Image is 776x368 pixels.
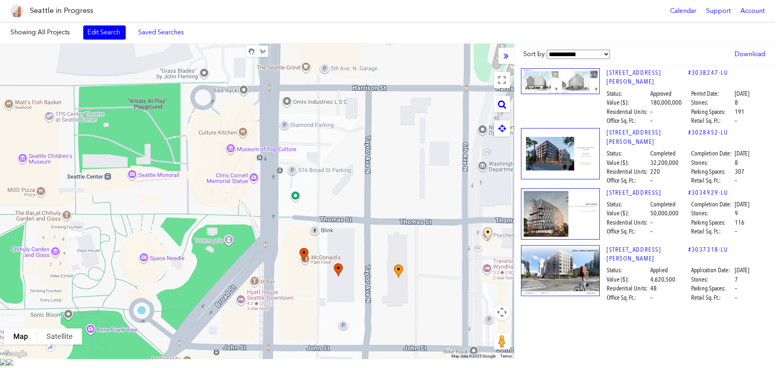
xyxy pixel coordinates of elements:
a: [STREET_ADDRESS][PERSON_NAME] [607,245,688,263]
img: favicon-96x96.png [11,4,23,17]
img: 1.jpg [521,128,600,179]
span: – [650,176,653,185]
a: Download [730,47,769,61]
span: Office Sq. Ft.: [607,176,649,185]
span: 180,000,000 [650,98,682,107]
span: Value ($): [607,209,649,218]
span: – [650,107,653,116]
img: 1.jpg [521,245,600,297]
span: Office Sq. Ft.: [607,293,649,302]
span: Applied [650,266,668,275]
img: 1.jpg [521,188,600,240]
span: [DATE] [735,149,749,158]
button: Draw a shape [257,46,268,57]
span: 9 [735,209,738,218]
button: Stop drawing [246,46,257,57]
a: #3028452-LU [688,128,728,137]
button: Drag Pegman onto the map to open Street View [494,333,510,349]
span: 8 [735,158,738,167]
span: Stories: [691,158,734,167]
span: Residential Units: [607,218,649,227]
span: – [735,176,737,185]
label: Sort by: [523,50,610,59]
span: Status: [607,89,649,98]
label: Showing: [11,28,75,37]
span: Value ($): [607,158,649,167]
span: 307 [735,167,744,176]
button: Show satellite imagery [37,328,82,345]
span: Residential Units: [607,284,649,293]
span: – [735,116,737,125]
span: 48 [650,284,657,293]
span: All Projects [38,28,70,36]
span: Approved [650,89,671,98]
span: 220 [650,167,660,176]
span: Map data ©2025 Google [451,354,496,358]
span: Status: [607,200,649,209]
span: Office Sq. Ft.: [607,116,649,125]
span: Office Sq. Ft.: [607,227,649,236]
h1: Seattle in Progress [30,6,93,16]
span: Residential Units: [607,107,649,116]
img: 27.jpg [521,68,600,94]
span: – [650,293,653,302]
span: Retail Sq. Ft.: [691,293,734,302]
button: Toggle fullscreen view [494,72,510,88]
span: Parking Spaces: [691,284,734,293]
span: Stories: [691,209,734,218]
span: Retail Sq. Ft.: [691,176,734,185]
span: 7 [735,275,738,284]
span: 116 [735,218,744,227]
span: Retail Sq. Ft.: [691,227,734,236]
img: Google [2,349,29,359]
span: Completion Date: [691,149,734,158]
a: #3037318-LU [688,245,728,254]
span: 50,000,000 [650,209,679,218]
span: [DATE] [735,266,749,275]
a: Edit Search [83,25,126,39]
button: Map camera controls [494,304,510,320]
span: – [735,293,737,302]
span: 32,200,000 [650,158,679,167]
span: 4,620,500 [650,275,675,284]
span: Status: [607,149,649,158]
span: Stories: [691,98,734,107]
a: [STREET_ADDRESS][PERSON_NAME] [607,128,688,146]
span: Residential Units: [607,167,649,176]
span: – [650,218,653,227]
span: 8 [735,98,738,107]
a: [STREET_ADDRESS] [607,188,688,197]
span: – [735,227,737,236]
span: Value ($): [607,275,649,284]
span: Stories: [691,275,734,284]
select: Sort by: [547,50,610,59]
span: Value ($): [607,98,649,107]
a: Open this area in Google Maps (opens a new window) [2,349,29,359]
span: [DATE] [735,89,749,98]
span: Parking Spaces: [691,218,734,227]
span: Completed [650,200,675,209]
span: Completion Date: [691,200,734,209]
a: Terms [500,354,512,358]
span: Status: [607,266,649,275]
a: Saved Searches [134,25,188,39]
span: – [735,284,737,293]
a: [STREET_ADDRESS][PERSON_NAME] [607,68,688,86]
span: [DATE] [735,200,749,209]
span: Completed [650,149,675,158]
span: Parking Spaces: [691,167,734,176]
span: – [650,116,653,125]
span: 191 [735,107,744,116]
span: Parking Spaces: [691,107,734,116]
a: #3034929-LU [688,188,728,197]
span: – [650,227,653,236]
a: #3038247-LU [688,68,728,77]
span: Application Date: [691,266,734,275]
span: Retail Sq. Ft.: [691,116,734,125]
span: Permit Date: [691,89,734,98]
button: Show street map [4,328,37,345]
